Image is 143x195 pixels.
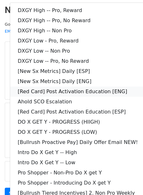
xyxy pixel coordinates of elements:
h2: New Campaign [5,5,138,16]
iframe: Chat Widget [111,165,143,195]
small: Google Sheet: [5,22,84,34]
